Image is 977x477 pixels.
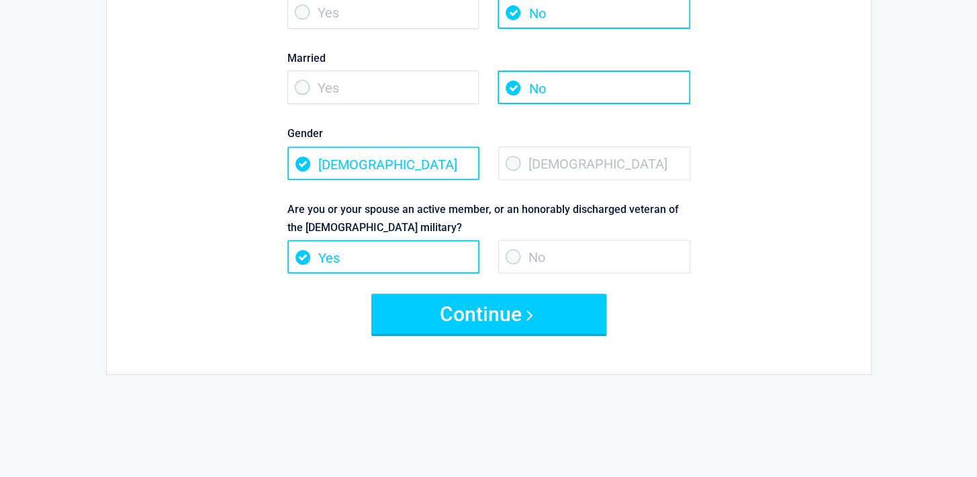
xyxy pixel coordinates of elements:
label: Married [287,49,690,67]
span: [DEMOGRAPHIC_DATA] [498,146,690,180]
button: Continue [371,294,606,334]
span: Yes [287,240,479,273]
span: No [498,240,690,273]
label: Gender [287,124,690,142]
span: No [498,71,690,104]
span: Yes [287,71,479,104]
span: [DEMOGRAPHIC_DATA] [287,146,479,180]
label: Are you or your spouse an active member, or an honorably discharged veteran of the [DEMOGRAPHIC_D... [287,200,690,237]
